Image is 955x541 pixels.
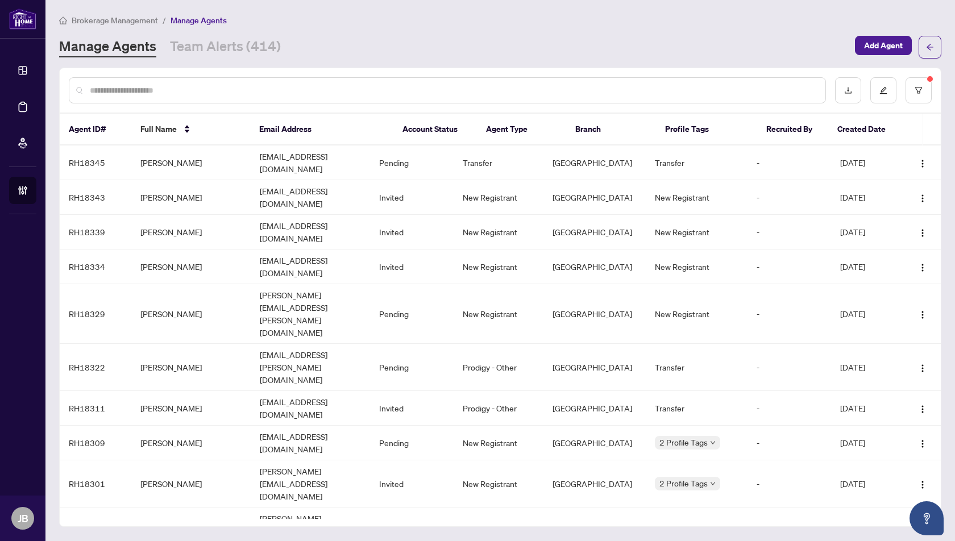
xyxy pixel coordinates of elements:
span: filter [915,86,923,94]
span: down [710,440,716,446]
td: [GEOGRAPHIC_DATA] [543,426,646,460]
button: Logo [914,153,932,172]
button: download [835,77,861,103]
td: Invited [370,249,454,284]
button: Logo [914,358,932,376]
img: Logo [918,405,927,414]
img: Logo [918,310,927,319]
td: - [748,460,831,507]
td: New Registrant [454,180,543,215]
td: Prodigy - Other [454,391,543,426]
img: Logo [918,228,927,238]
button: Logo [914,475,932,493]
td: [PERSON_NAME] [131,460,251,507]
td: Transfer [646,145,748,180]
td: RH18339 [60,215,131,249]
td: Pending [370,284,454,344]
td: [PERSON_NAME] [131,391,251,426]
td: RH18322 [60,344,131,391]
td: [GEOGRAPHIC_DATA] [543,145,646,180]
a: Manage Agents [59,37,156,57]
td: New Registrant [454,426,543,460]
th: Branch [566,114,655,145]
td: RH18301 [60,460,131,507]
td: [GEOGRAPHIC_DATA] [543,249,646,284]
td: [DATE] [831,145,903,180]
span: home [59,16,67,24]
span: down [710,481,716,486]
a: Team Alerts (414) [170,37,281,57]
th: Email Address [250,114,393,145]
td: RH18309 [60,426,131,460]
button: Logo [914,223,932,241]
td: - [748,215,831,249]
span: 2 Profile Tags [659,477,708,490]
td: Invited [370,460,454,507]
td: - [748,249,831,284]
button: Logo [914,399,932,417]
button: filter [906,77,932,103]
td: [DATE] [831,426,903,460]
td: New Registrant [646,180,748,215]
td: [GEOGRAPHIC_DATA] [543,215,646,249]
td: Invited [370,215,454,249]
td: [EMAIL_ADDRESS][DOMAIN_NAME] [251,180,370,215]
img: logo [9,9,36,30]
td: [EMAIL_ADDRESS][PERSON_NAME][DOMAIN_NAME] [251,344,370,391]
td: Pending [370,344,454,391]
td: [DATE] [831,344,903,391]
td: [DATE] [831,215,903,249]
td: RH18311 [60,391,131,426]
th: Created Date [828,114,900,145]
td: - [748,391,831,426]
span: Brokerage Management [72,15,158,26]
td: [GEOGRAPHIC_DATA] [543,460,646,507]
th: Profile Tags [656,114,757,145]
img: Logo [918,439,927,448]
td: Pending [370,426,454,460]
td: Invited [370,391,454,426]
td: [PERSON_NAME][EMAIL_ADDRESS][PERSON_NAME][DOMAIN_NAME] [251,284,370,344]
td: - [748,180,831,215]
td: RH18345 [60,145,131,180]
th: Full Name [131,114,251,145]
td: New Registrant [454,249,543,284]
li: / [163,14,166,27]
td: New Registrant [454,215,543,249]
td: RH18343 [60,180,131,215]
button: Logo [914,188,932,206]
th: Account Status [393,114,477,145]
img: Logo [918,480,927,489]
td: RH18334 [60,249,131,284]
td: [EMAIL_ADDRESS][DOMAIN_NAME] [251,391,370,426]
span: Manage Agents [171,15,227,26]
td: Prodigy - Other [454,344,543,391]
td: [EMAIL_ADDRESS][DOMAIN_NAME] [251,426,370,460]
img: Logo [918,364,927,373]
img: Logo [918,263,927,272]
td: [PERSON_NAME] [131,215,251,249]
span: Add Agent [864,36,903,55]
td: [PERSON_NAME][EMAIL_ADDRESS][DOMAIN_NAME] [251,460,370,507]
td: - [748,426,831,460]
td: - [748,284,831,344]
span: edit [879,86,887,94]
span: arrow-left [926,43,934,51]
span: 2 Profile Tags [659,436,708,449]
img: Logo [918,159,927,168]
td: [GEOGRAPHIC_DATA] [543,344,646,391]
td: [DATE] [831,391,903,426]
td: Transfer [454,145,543,180]
td: Transfer [646,344,748,391]
span: Full Name [140,123,177,135]
td: New Registrant [646,249,748,284]
button: Add Agent [855,36,912,55]
td: Transfer [646,391,748,426]
td: Pending [370,145,454,180]
span: JB [18,510,28,526]
td: New Registrant [454,460,543,507]
td: [PERSON_NAME] [131,344,251,391]
td: [PERSON_NAME] [131,249,251,284]
td: [PERSON_NAME] [131,426,251,460]
button: Logo [914,305,932,323]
